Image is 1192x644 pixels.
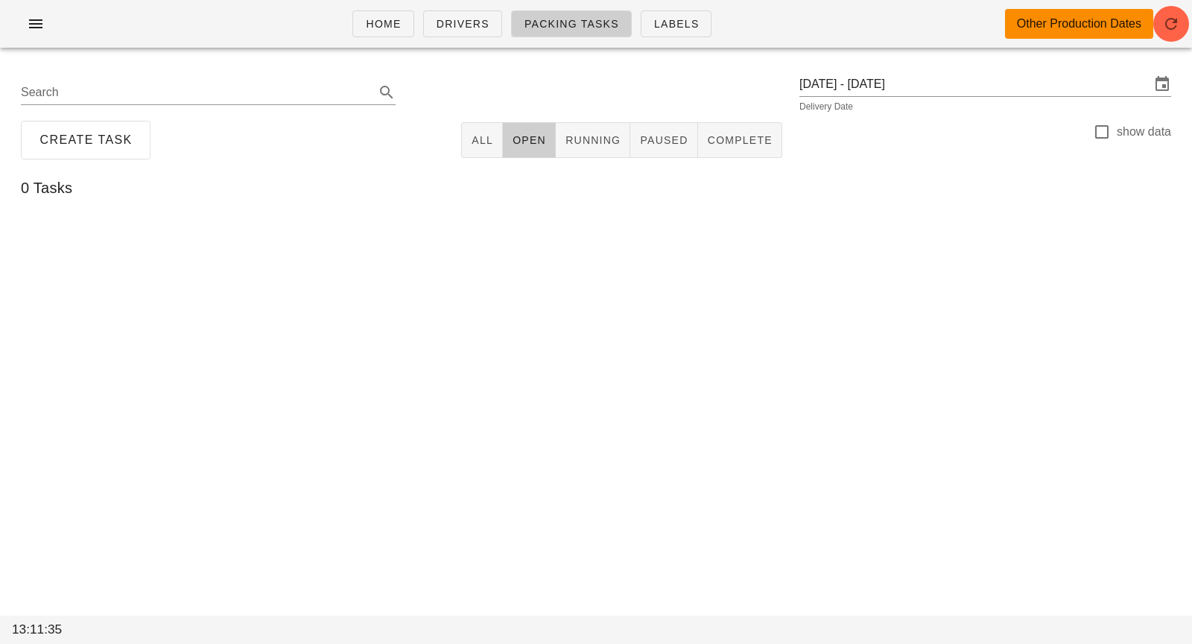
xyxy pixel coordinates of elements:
[653,18,700,30] span: Labels
[639,134,688,146] span: Paused
[9,164,1183,212] div: 0 Tasks
[511,10,632,37] a: Packing Tasks
[556,122,630,158] button: Running
[461,122,503,158] button: All
[524,18,619,30] span: Packing Tasks
[365,18,401,30] span: Home
[471,134,493,146] span: All
[512,134,546,146] span: Open
[423,10,502,37] a: Drivers
[641,10,712,37] a: Labels
[630,122,697,158] button: Paused
[698,122,782,158] button: Complete
[707,134,773,146] span: Complete
[21,121,150,160] button: Create Task
[799,102,1171,111] div: Delivery Date
[436,18,489,30] span: Drivers
[39,133,133,147] span: Create Task
[565,134,621,146] span: Running
[9,617,107,643] div: 13:11:35
[352,10,413,37] a: Home
[1017,15,1141,33] div: Other Production Dates
[503,122,556,158] button: Open
[1117,124,1171,139] label: show data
